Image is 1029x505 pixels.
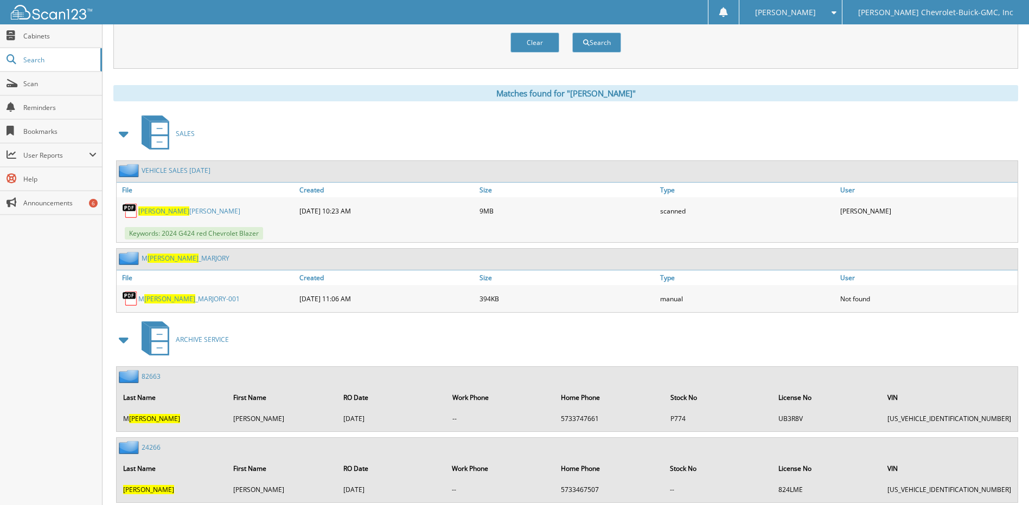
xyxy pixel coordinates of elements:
img: PDF.png [122,203,138,219]
span: [PERSON_NAME] [144,294,195,303]
span: [PERSON_NAME] [123,485,174,494]
th: Work Phone [446,457,554,480]
a: Type [657,183,838,197]
img: scan123-logo-white.svg [11,5,92,20]
th: Stock No [665,386,772,409]
span: ARCHIVE SERVICE [176,335,229,344]
img: folder2.png [119,164,142,177]
span: Cabinets [23,31,97,41]
div: [PERSON_NAME] [838,200,1018,222]
th: Last Name [118,457,227,480]
span: [PERSON_NAME] [138,206,189,216]
th: Stock No [664,457,772,480]
span: Bookmarks [23,127,97,136]
th: VIN [882,386,1017,409]
a: Size [477,270,657,285]
span: Reminders [23,103,97,112]
div: scanned [657,200,838,222]
img: folder2.png [119,370,142,383]
td: M [118,410,227,428]
td: -- [447,410,554,428]
th: License No [773,457,881,480]
a: VEHICLE SALES [DATE] [142,166,210,175]
div: Not found [838,288,1018,309]
td: [PERSON_NAME] [228,481,337,498]
span: Announcements [23,198,97,208]
div: manual [657,288,838,309]
span: [PERSON_NAME] [148,254,199,263]
span: User Reports [23,151,89,160]
img: folder2.png [119,251,142,265]
th: License No [773,386,881,409]
span: [PERSON_NAME] [755,9,816,16]
div: [DATE] 10:23 AM [297,200,477,222]
span: Scan [23,79,97,88]
td: -- [446,481,554,498]
td: [PERSON_NAME] [228,410,337,428]
span: [PERSON_NAME] Chevrolet-Buick-GMC, Inc [858,9,1013,16]
a: SALES [135,112,195,155]
div: 6 [89,199,98,208]
div: 394KB [477,288,657,309]
span: Keywords: 2024 G424 red Chevrolet Blazer [125,227,263,239]
a: ARCHIVE SERVICE [135,318,229,361]
td: [DATE] [338,481,445,498]
span: Search [23,55,95,64]
a: M[PERSON_NAME]_MARJORY-001 [138,294,240,303]
th: VIN [882,457,1017,480]
th: First Name [228,386,337,409]
div: Matches found for "[PERSON_NAME]" [113,85,1018,101]
button: Search [572,33,621,53]
img: folder2.png [119,441,142,454]
th: Last Name [118,386,227,409]
div: [DATE] 11:06 AM [297,288,477,309]
a: User [838,270,1018,285]
a: Created [297,270,477,285]
td: 5733747661 [555,410,664,428]
a: [PERSON_NAME][PERSON_NAME] [138,206,240,216]
td: [US_VEHICLE_IDENTIFICATION_NUMBER] [882,481,1017,498]
img: PDF.png [122,290,138,307]
th: Home Phone [555,457,664,480]
div: 9MB [477,200,657,222]
th: Work Phone [447,386,554,409]
td: 5733467507 [555,481,664,498]
a: 82663 [142,372,161,381]
a: User [838,183,1018,197]
th: RO Date [338,386,445,409]
a: Type [657,270,838,285]
th: First Name [228,457,337,480]
a: M[PERSON_NAME]_MARJORY [142,254,229,263]
td: 824LME [773,481,881,498]
button: Clear [510,33,559,53]
td: -- [664,481,772,498]
td: P774 [665,410,772,428]
th: RO Date [338,457,445,480]
a: File [117,270,297,285]
a: Size [477,183,657,197]
td: UB3R8V [773,410,881,428]
span: [PERSON_NAME] [129,414,180,423]
span: Help [23,174,97,184]
td: [US_VEHICLE_IDENTIFICATION_NUMBER] [882,410,1017,428]
a: File [117,183,297,197]
td: [DATE] [338,410,445,428]
a: 24266 [142,443,161,452]
span: SALES [176,129,195,138]
a: Created [297,183,477,197]
th: Home Phone [555,386,664,409]
iframe: Chat Widget [975,453,1029,505]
